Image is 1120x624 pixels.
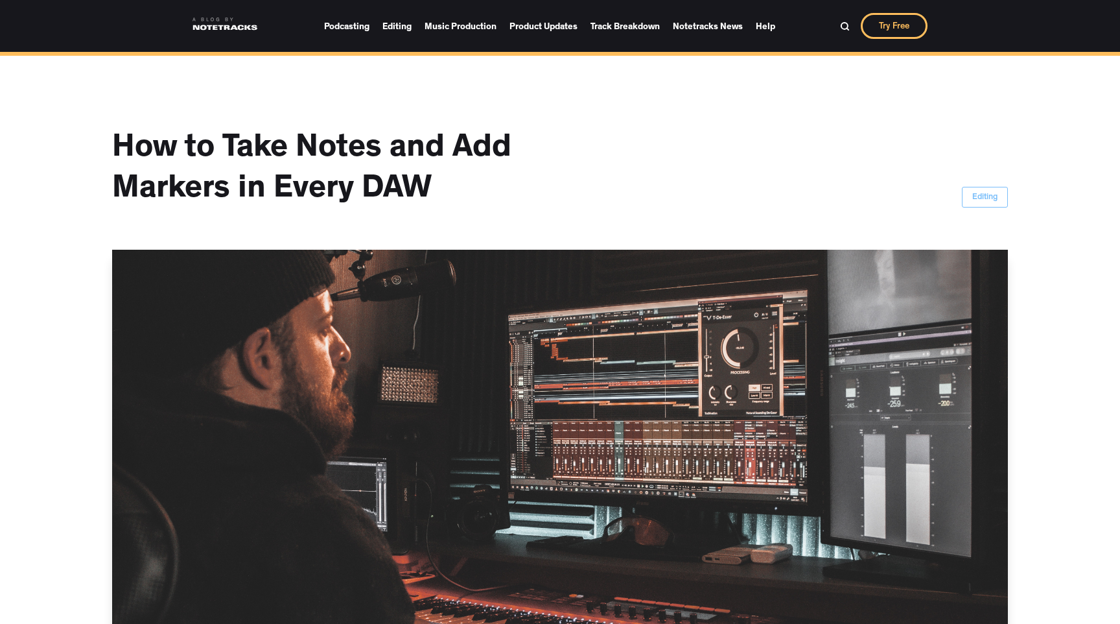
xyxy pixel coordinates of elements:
a: Podcasting [324,17,369,36]
a: Editing [382,17,412,36]
a: Try Free [861,13,927,39]
h1: How to Take Notes and Add Markers in Every DAW [112,130,631,211]
a: Product Updates [509,17,577,36]
a: Music Production [425,17,496,36]
a: Editing [962,187,1008,208]
a: Track Breakdown [590,17,660,36]
a: Help [756,17,775,36]
img: Search Bar [840,21,850,31]
div: Editing [972,191,997,204]
a: Notetracks News [673,17,743,36]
